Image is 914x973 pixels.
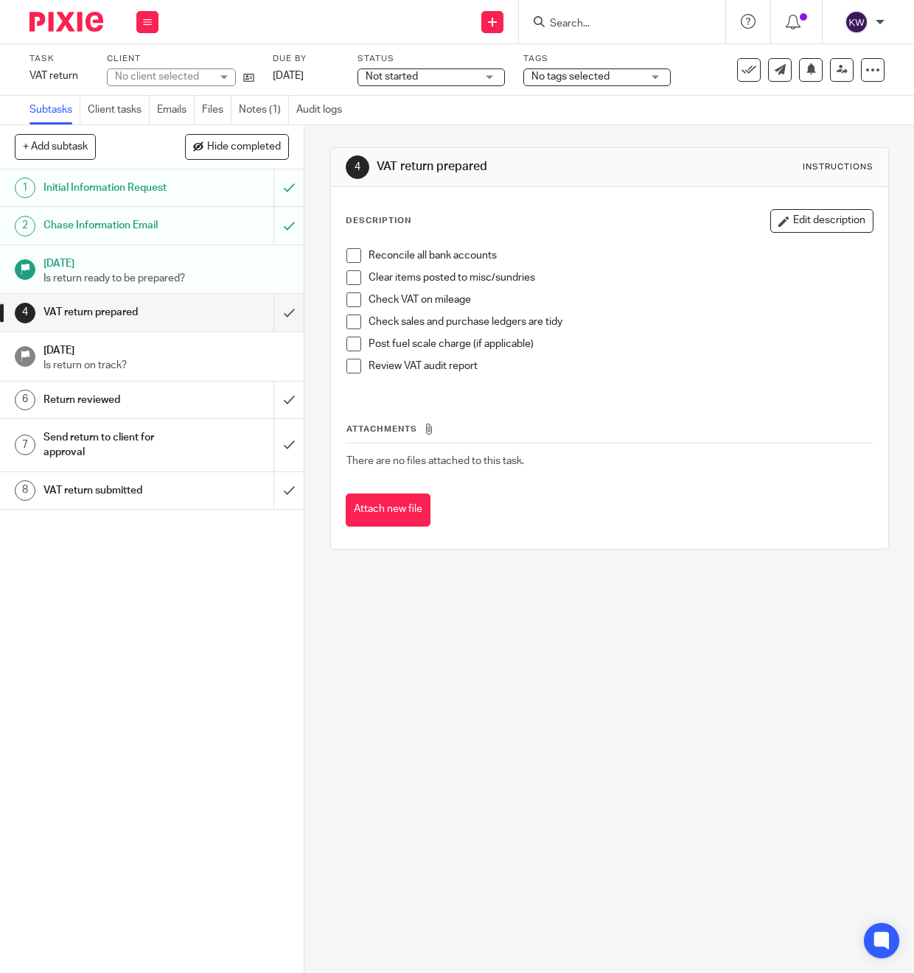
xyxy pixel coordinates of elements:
button: Hide completed [185,134,289,159]
div: 4 [15,303,35,323]
h1: Chase Information Email [43,214,187,236]
h1: VAT return submitted [43,480,187,502]
div: 6 [15,390,35,410]
label: Tags [523,53,671,65]
span: [DATE] [273,71,304,81]
a: Subtasks [29,96,80,124]
p: Is return on track? [43,358,290,373]
p: Check VAT on mileage [369,292,873,307]
p: Clear items posted to misc/sundries [369,270,873,285]
h1: VAT return prepared [43,301,187,323]
a: Notes (1) [239,96,289,124]
div: Instructions [803,161,873,173]
label: Status [357,53,505,65]
h1: [DATE] [43,253,290,271]
a: Client tasks [88,96,150,124]
h1: Send return to client for approval [43,426,187,464]
span: Attachments [346,425,417,433]
span: Not started [366,71,418,82]
label: Task [29,53,88,65]
div: 2 [15,216,35,236]
div: 1 [15,178,35,198]
a: Emails [157,96,195,124]
label: Due by [273,53,339,65]
div: No client selected [115,69,211,84]
button: + Add subtask [15,134,96,159]
img: svg%3E [845,10,868,34]
div: VAT return [29,69,88,83]
p: Reconcile all bank accounts [369,248,873,263]
h1: Initial Information Request [43,177,187,199]
p: Review VAT audit report [369,359,873,373]
div: 7 [15,435,35,455]
div: 8 [15,480,35,501]
p: Description [346,215,411,227]
button: Edit description [770,209,873,233]
img: Pixie [29,12,103,32]
input: Search [548,18,681,31]
span: No tags selected [531,71,610,82]
h1: Return reviewed [43,389,187,411]
button: Attach new file [346,493,430,527]
label: Client [107,53,254,65]
p: Check sales and purchase ledgers are tidy [369,315,873,329]
p: Is return ready to be prepared? [43,271,290,286]
h1: [DATE] [43,340,290,358]
div: 4 [346,155,369,179]
span: There are no files attached to this task. [346,456,524,466]
p: Post fuel scale charge (if applicable) [369,337,873,351]
a: Files [202,96,231,124]
span: Hide completed [207,141,281,153]
a: Audit logs [296,96,349,124]
h1: VAT return prepared [377,159,641,175]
